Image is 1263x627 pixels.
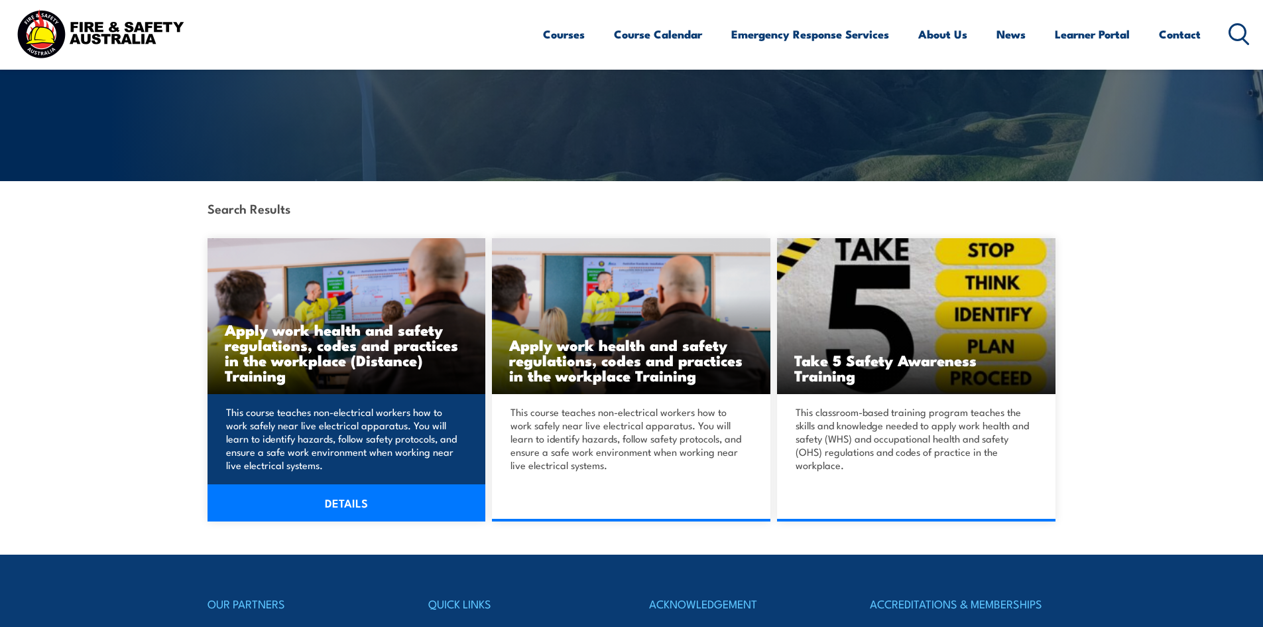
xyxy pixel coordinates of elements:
[870,594,1055,613] h4: ACCREDITATIONS & MEMBERSHIPS
[208,238,486,394] img: Apply work health and safety regulations, codes and practices in the workplace (Distance) Training
[492,238,770,394] img: Apply work health and safety regulations, codes and practices in the workplace Training
[225,322,469,383] h3: Apply work health and safety regulations, codes and practices in the workplace (Distance) Training
[208,484,486,522] a: DETAILS
[777,238,1055,394] img: Take 5 Safety Awareness Training
[208,594,393,613] h4: OUR PARTNERS
[226,405,463,472] p: This course teaches non-electrical workers how to work safely near live electrical apparatus. You...
[918,17,967,52] a: About Us
[511,405,748,472] p: This course teaches non-electrical workers how to work safely near live electrical apparatus. You...
[731,17,889,52] a: Emergency Response Services
[794,352,1038,383] h3: Take 5 Safety Awareness Training
[996,17,1026,52] a: News
[796,405,1033,472] p: This classroom-based training program teaches the skills and knowledge needed to apply work healt...
[428,594,614,613] h4: QUICK LINKS
[208,199,290,217] strong: Search Results
[509,337,753,383] h3: Apply work health and safety regulations, codes and practices in the workplace Training
[649,594,835,613] h4: ACKNOWLEDGEMENT
[1055,17,1130,52] a: Learner Portal
[614,17,702,52] a: Course Calendar
[543,17,585,52] a: Courses
[1159,17,1201,52] a: Contact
